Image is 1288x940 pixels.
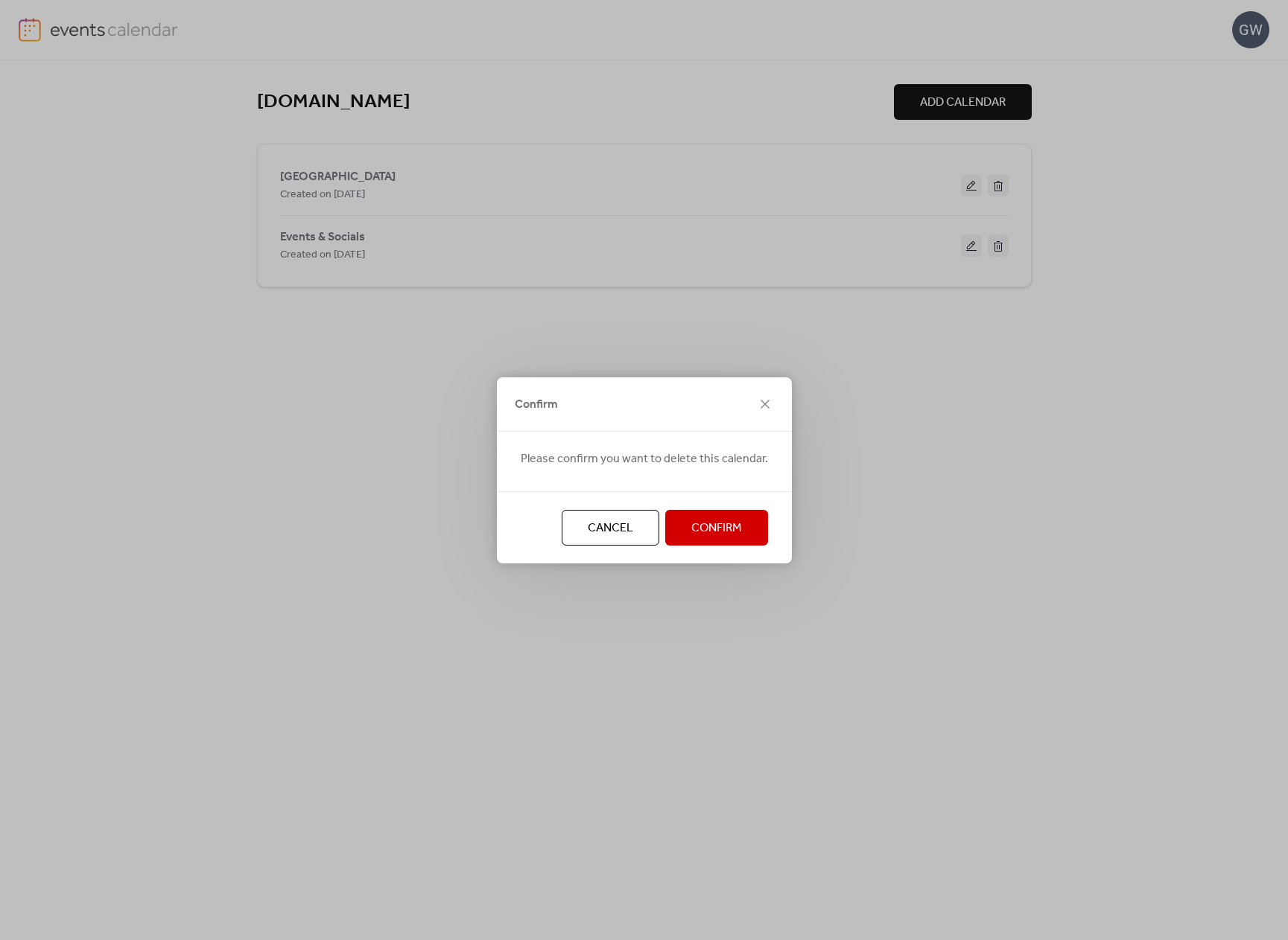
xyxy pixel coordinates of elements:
button: Cancel [562,510,659,546]
span: Confirm [691,519,742,537]
span: Confirm [515,396,558,414]
span: Cancel [588,519,633,537]
span: Please confirm you want to delete this calendar. [521,450,768,468]
button: Confirm [665,510,768,546]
